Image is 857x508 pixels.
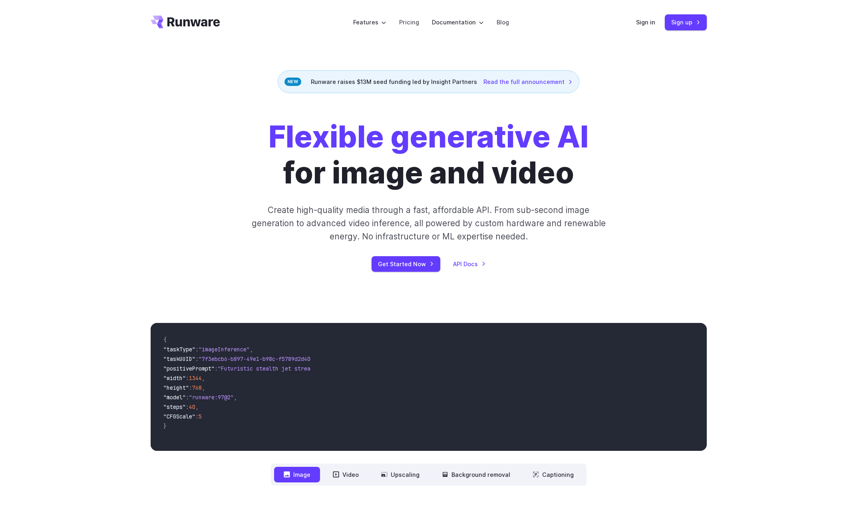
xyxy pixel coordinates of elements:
span: : [186,394,189,401]
a: Go to / [151,16,220,28]
span: "width" [163,375,186,382]
span: "height" [163,384,189,391]
h1: for image and video [268,119,589,191]
span: : [195,355,199,363]
span: "Futuristic stealth jet streaking through a neon-lit cityscape with glowing purple exhaust" [218,365,509,372]
a: Blog [497,18,509,27]
span: { [163,336,167,343]
span: } [163,422,167,430]
button: Captioning [523,467,583,482]
span: "CFGScale" [163,413,195,420]
label: Documentation [432,18,484,27]
span: , [202,384,205,391]
span: , [234,394,237,401]
span: "steps" [163,403,186,410]
span: : [195,413,199,420]
a: Get Started Now [372,256,440,272]
span: : [195,346,199,353]
span: : [215,365,218,372]
button: Image [274,467,320,482]
span: 5 [199,413,202,420]
span: 768 [192,384,202,391]
button: Upscaling [372,467,429,482]
span: , [202,375,205,382]
span: "7f3ebcb6-b897-49e1-b98c-f5789d2d40d7" [199,355,320,363]
span: 40 [189,403,195,410]
div: Runware raises $13M seed funding led by Insight Partners [278,70,579,93]
span: : [186,375,189,382]
button: Background removal [432,467,520,482]
a: Sign up [665,14,707,30]
span: "taskUUID" [163,355,195,363]
a: Read the full announcement [483,77,573,86]
span: : [186,403,189,410]
span: "model" [163,394,186,401]
span: 1344 [189,375,202,382]
span: "taskType" [163,346,195,353]
span: "runware:97@2" [189,394,234,401]
button: Video [323,467,368,482]
span: , [195,403,199,410]
a: Sign in [636,18,655,27]
span: "imageInference" [199,346,250,353]
strong: Flexible generative AI [268,118,589,155]
a: Pricing [399,18,419,27]
p: Create high-quality media through a fast, affordable API. From sub-second image generation to adv... [251,203,606,243]
span: : [189,384,192,391]
a: API Docs [453,259,486,269]
label: Features [353,18,386,27]
span: , [250,346,253,353]
span: "positivePrompt" [163,365,215,372]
